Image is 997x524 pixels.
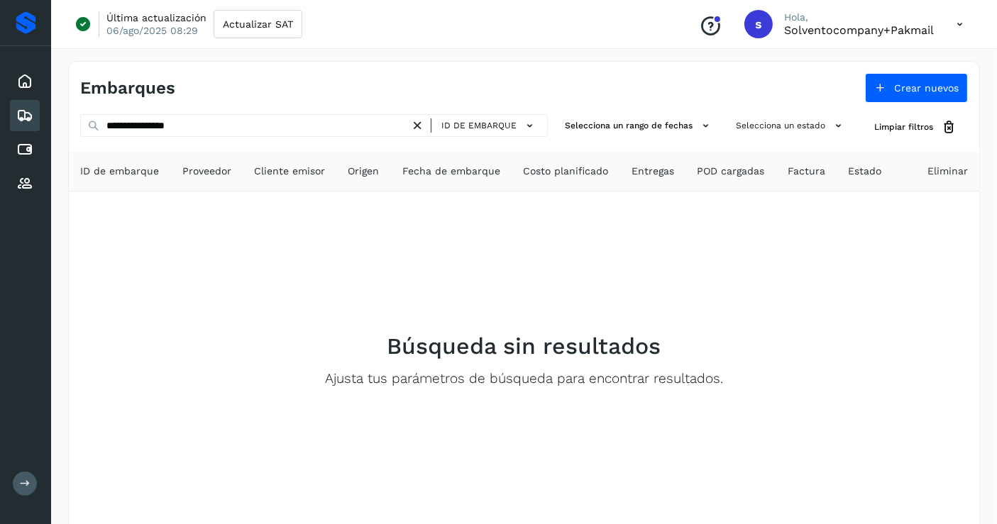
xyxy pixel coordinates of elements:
span: Entregas [632,164,674,179]
span: Costo planificado [523,164,608,179]
div: Inicio [10,66,40,97]
span: Limpiar filtros [874,121,933,133]
button: Actualizar SAT [214,10,302,38]
button: Crear nuevos [865,73,968,103]
div: Cuentas por pagar [10,134,40,165]
span: Origen [348,164,379,179]
span: Cliente emisor [254,164,325,179]
p: Última actualización [106,11,206,24]
p: Hola, [784,11,934,23]
p: 06/ago/2025 08:29 [106,24,198,37]
button: ID de embarque [437,116,541,136]
span: Proveedor [182,164,231,179]
span: Crear nuevos [894,83,959,93]
span: ID de embarque [441,119,517,132]
p: Ajusta tus parámetros de búsqueda para encontrar resultados. [325,371,723,387]
h4: Embarques [80,78,175,99]
p: solventocompany+pakmail [784,23,934,37]
span: Factura [788,164,825,179]
span: POD cargadas [697,164,764,179]
span: Eliminar [927,164,968,179]
button: Selecciona un rango de fechas [559,114,719,138]
h2: Búsqueda sin resultados [387,333,661,359]
span: Actualizar SAT [223,19,293,29]
div: Embarques [10,100,40,131]
span: Fecha de embarque [402,164,500,179]
div: Proveedores [10,168,40,199]
button: Limpiar filtros [863,114,968,140]
span: ID de embarque [80,164,159,179]
span: Estado [848,164,881,179]
button: Selecciona un estado [730,114,852,138]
